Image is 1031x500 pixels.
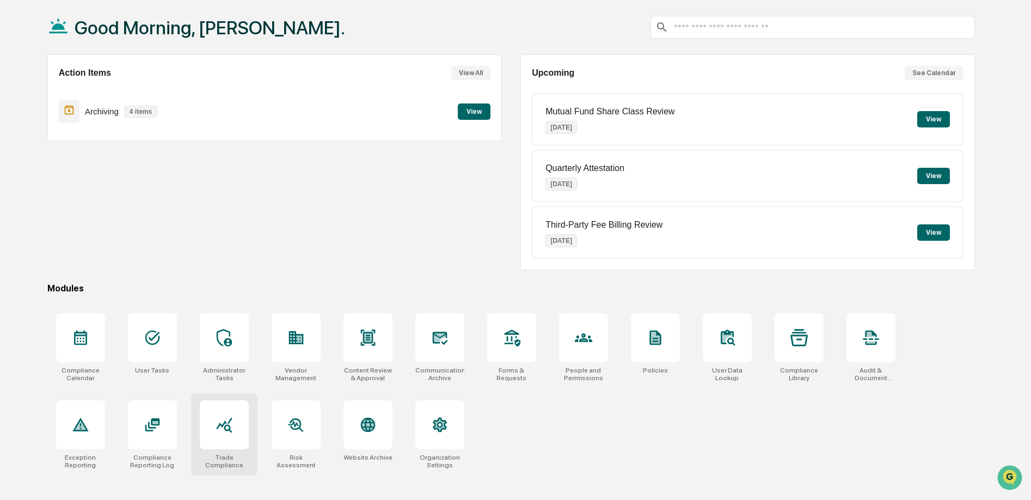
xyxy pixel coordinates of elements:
div: 🖐️ [11,138,20,147]
div: Compliance Library [775,367,824,382]
p: [DATE] [545,234,577,247]
span: Preclearance [22,137,70,148]
a: View [458,106,490,116]
div: Compliance Calendar [56,367,105,382]
p: [DATE] [545,121,577,134]
span: Attestations [90,137,135,148]
p: How can we help? [11,23,198,40]
div: Organization Settings [415,454,464,469]
h2: Action Items [59,68,111,78]
div: 🗄️ [79,138,88,147]
div: Administrator Tasks [200,367,249,382]
p: Quarterly Attestation [545,163,624,173]
div: Start new chat [37,83,179,94]
p: Mutual Fund Share Class Review [545,107,674,117]
div: Trade Compliance [200,454,249,469]
div: Vendor Management [272,367,321,382]
button: View [917,224,950,241]
button: Start new chat [185,87,198,100]
div: User Data Lookup [703,367,752,382]
div: Forms & Requests [487,367,536,382]
button: See Calendar [905,66,964,80]
span: Data Lookup [22,158,69,169]
div: 🔎 [11,159,20,168]
div: Compliance Reporting Log [128,454,177,469]
div: Exception Reporting [56,454,105,469]
img: 1746055101610-c473b297-6a78-478c-a979-82029cc54cd1 [11,83,30,103]
button: View All [451,66,490,80]
a: 🗄️Attestations [75,133,139,153]
h2: Upcoming [532,68,574,78]
div: People and Permissions [559,367,608,382]
p: [DATE] [545,178,577,191]
div: Content Review & Approval [343,367,392,382]
div: We're available if you need us! [37,94,138,103]
a: 🖐️Preclearance [7,133,75,153]
div: Modules [47,283,975,294]
a: Powered byPylon [77,184,132,193]
a: 🔎Data Lookup [7,154,73,173]
div: Risk Assessment [272,454,321,469]
div: Audit & Document Logs [846,367,895,382]
div: Website Archive [343,454,392,461]
button: View [917,168,950,184]
p: Archiving [85,107,119,116]
div: Communications Archive [415,367,464,382]
p: Third-Party Fee Billing Review [545,220,662,230]
div: User Tasks [135,367,169,374]
span: Pylon [108,185,132,193]
h1: Good Morning, [PERSON_NAME]. [75,17,345,39]
div: Policies [643,367,668,374]
iframe: Open customer support [996,464,1026,493]
button: View [458,103,490,120]
button: View [917,111,950,127]
p: 4 items [124,106,157,118]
